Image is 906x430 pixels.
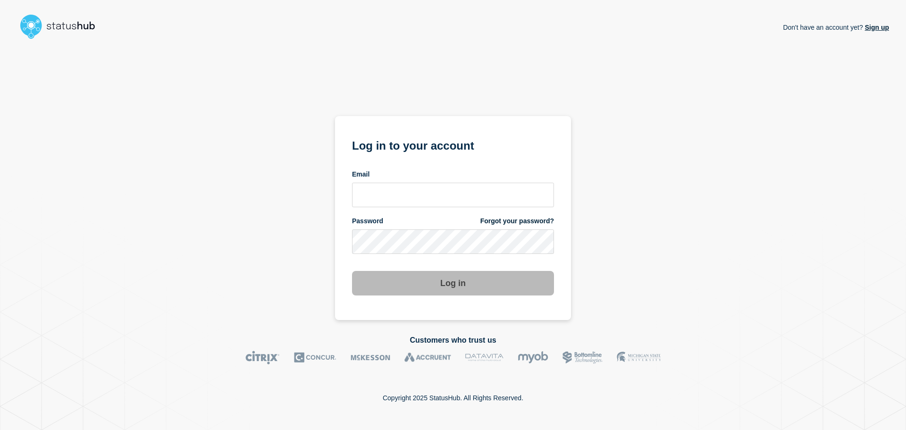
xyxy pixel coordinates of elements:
[518,351,548,364] img: myob logo
[465,351,503,364] img: DataVita logo
[352,271,554,295] button: Log in
[352,136,554,153] h1: Log in to your account
[294,351,336,364] img: Concur logo
[480,217,554,226] a: Forgot your password?
[562,351,603,364] img: Bottomline logo
[351,351,390,364] img: McKesson logo
[352,183,554,207] input: email input
[17,11,107,42] img: StatusHub logo
[383,394,523,402] p: Copyright 2025 StatusHub. All Rights Reserved.
[863,24,889,31] a: Sign up
[352,229,554,254] input: password input
[17,336,889,345] h2: Customers who trust us
[352,170,369,179] span: Email
[245,351,280,364] img: Citrix logo
[617,351,661,364] img: MSU logo
[352,217,383,226] span: Password
[783,16,889,39] p: Don't have an account yet?
[404,351,451,364] img: Accruent logo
